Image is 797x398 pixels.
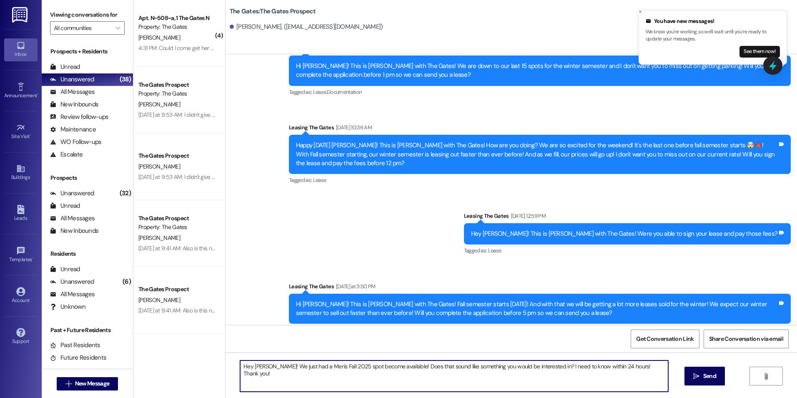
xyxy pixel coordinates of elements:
[50,302,85,311] div: Unknown
[739,46,780,58] button: See them now!
[4,325,38,348] a: Support
[50,63,80,71] div: Unread
[138,101,180,108] span: [PERSON_NAME]
[296,141,777,168] div: Happy [DATE] [PERSON_NAME]! This is [PERSON_NAME] with The Gates! How are you doing? We are so ex...
[296,300,777,318] div: Hi [PERSON_NAME]! This is [PERSON_NAME] with The Gates! Fall semester starts [DATE]! And with tha...
[138,81,216,89] div: The Gates Prospect
[4,244,38,266] a: Templates •
[138,151,216,160] div: The Gates Prospect
[50,150,83,159] div: Escalate
[289,282,791,294] div: Leasing The Gates
[289,324,791,336] div: Tagged as:
[4,161,38,184] a: Buildings
[693,373,699,380] i: 
[138,44,233,52] div: 4:31 PM: Could I come get her key now?
[334,123,372,132] div: [DATE] 10:36 AM
[118,73,133,86] div: (38)
[50,75,94,84] div: Unanswered
[50,113,108,121] div: Review follow-ups
[313,176,326,184] span: Lease
[50,290,95,299] div: All Messages
[30,132,31,138] span: •
[138,234,180,242] span: [PERSON_NAME]
[138,244,383,252] div: [DATE] at 9:41 AM: Also is this now a monthly fee because unthought we paid for the entire semester?
[763,373,769,380] i: 
[50,138,101,146] div: WO Follow-ups
[289,174,791,186] div: Tagged as:
[50,214,95,223] div: All Messages
[289,86,791,98] div: Tagged as:
[138,111,383,118] div: [DATE] at 9:53 AM: I didn't give an address so I can come pick it up! I'm here in [GEOGRAPHIC_DAT...
[32,255,33,261] span: •
[42,174,133,182] div: Prospects
[464,244,791,257] div: Tagged as:
[50,189,94,198] div: Unanswered
[631,330,699,348] button: Get Conversation Link
[138,23,216,31] div: Property: The Gates
[54,21,111,35] input: All communities
[4,202,38,225] a: Leads
[313,88,327,96] span: Lease ,
[138,285,216,294] div: The Gates Prospect
[138,214,216,223] div: The Gates Prospect
[42,326,133,335] div: Past + Future Residents
[138,307,383,314] div: [DATE] at 9:41 AM: Also is this now a monthly fee because unthought we paid for the entire semester?
[50,353,106,362] div: Future Residents
[289,123,791,135] div: Leasing The Gates
[471,229,777,238] div: Hey [PERSON_NAME]! This is [PERSON_NAME] with The Gates! Were you able to sign your lease and pay...
[37,91,38,97] span: •
[4,121,38,143] a: Site Visit •
[684,367,725,385] button: Send
[138,223,216,232] div: Property: The Gates
[75,379,109,388] span: New Message
[42,47,133,56] div: Prospects + Residents
[488,247,501,254] span: Lease
[646,28,780,43] p: We know you're working, so we'll wait until you're ready to update your messages.
[50,265,80,274] div: Unread
[296,62,777,80] div: Hi [PERSON_NAME]! This is [PERSON_NAME] with The Gates! We are down to our last 15 spots for the ...
[709,335,783,343] span: Share Conversation via email
[636,335,694,343] span: Get Conversation Link
[334,282,376,291] div: [DATE] at 3:50 PM
[4,285,38,307] a: Account
[230,23,383,31] div: [PERSON_NAME]. ([EMAIL_ADDRESS][DOMAIN_NAME])
[120,275,133,288] div: (6)
[138,173,383,181] div: [DATE] at 9:53 AM: I didn't give an address so I can come pick it up! I'm here in [GEOGRAPHIC_DAT...
[703,372,716,380] span: Send
[118,187,133,200] div: (32)
[138,163,180,170] span: [PERSON_NAME]
[646,17,780,25] div: You have new messages!
[138,89,216,98] div: Property: The Gates
[138,14,216,23] div: Apt. N~508~a, 1 The Gates N
[327,88,362,96] span: Documentation
[50,341,100,350] div: Past Residents
[464,212,791,223] div: Leasing The Gates
[138,296,180,304] span: [PERSON_NAME]
[4,38,38,61] a: Inbox
[509,212,546,220] div: [DATE] 12:59 PM
[42,249,133,258] div: Residents
[50,227,98,235] div: New Inbounds
[50,100,98,109] div: New Inbounds
[115,25,120,31] i: 
[704,330,789,348] button: Share Conversation via email
[636,8,644,16] button: Close toast
[50,88,95,96] div: All Messages
[50,277,94,286] div: Unanswered
[240,360,668,392] textarea: Hey [PERSON_NAME]! We just had a Men's Fall 2025 spot become available! Does that sound like some...
[230,7,316,16] b: The Gates: The Gates Prospect
[138,34,180,41] span: [PERSON_NAME]
[50,8,125,21] label: Viewing conversations for
[50,202,80,210] div: Unread
[50,125,96,134] div: Maintenance
[65,380,72,387] i: 
[57,377,118,390] button: New Message
[12,7,29,23] img: ResiDesk Logo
